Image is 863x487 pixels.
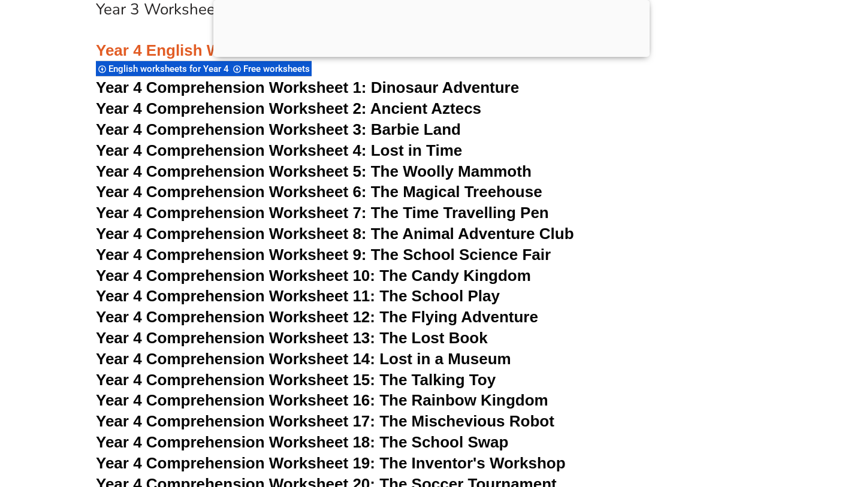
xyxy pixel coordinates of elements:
a: Year 4 Comprehension Worksheet 18: The School Swap [96,433,508,451]
a: Year 4 Comprehension Worksheet 1: Dinosaur Adventure [96,78,519,96]
a: Year 4 Comprehension Worksheet 17: The Mischevious Robot [96,412,554,430]
a: Year 4 Comprehension Worksheet 10: The Candy Kingdom [96,267,531,285]
a: Year 4 Comprehension Worksheet 3: Barbie Land [96,120,461,138]
a: Year 4 Comprehension Worksheet 13: The Lost Book [96,329,488,347]
span: Year 4 Comprehension Worksheet 1: [96,78,367,96]
span: English worksheets for Year 4 [108,63,233,74]
a: Year 4 Comprehension Worksheet 14: Lost in a Museum [96,350,511,368]
a: Year 4 Comprehension Worksheet 6: The Magical Treehouse [96,183,542,201]
h3: Year 4 English Worksheets [96,20,767,61]
a: Year 4 Comprehension Worksheet 15: The Talking Toy [96,371,496,389]
a: Year 4 Comprehension Worksheet 5: The Woolly Mammoth [96,162,532,180]
span: Free worksheets [243,63,313,74]
a: Year 4 Comprehension Worksheet 2: Ancient Aztecs [96,99,481,117]
div: Free worksheets [231,61,312,77]
a: Year 4 Comprehension Worksheet 12: The Flying Adventure [96,308,538,326]
a: Year 4 Comprehension Worksheet 11: The School Play [96,287,500,305]
a: Year 4 Comprehension Worksheet 9: The School Science Fair [96,246,551,264]
div: English worksheets for Year 4 [96,61,231,77]
iframe: Chat Widget [657,352,863,487]
a: Year 4 Comprehension Worksheet 8: The Animal Adventure Club [96,225,574,243]
a: Year 4 Comprehension Worksheet 19: The Inventor's Workshop [96,454,566,472]
a: Year 4 Comprehension Worksheet 16: The Rainbow Kingdom [96,391,548,409]
a: Year 4 Comprehension Worksheet 4: Lost in Time [96,141,462,159]
a: Year 4 Comprehension Worksheet 7: The Time Travelling Pen [96,204,549,222]
span: Dinosaur Adventure [371,78,519,96]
